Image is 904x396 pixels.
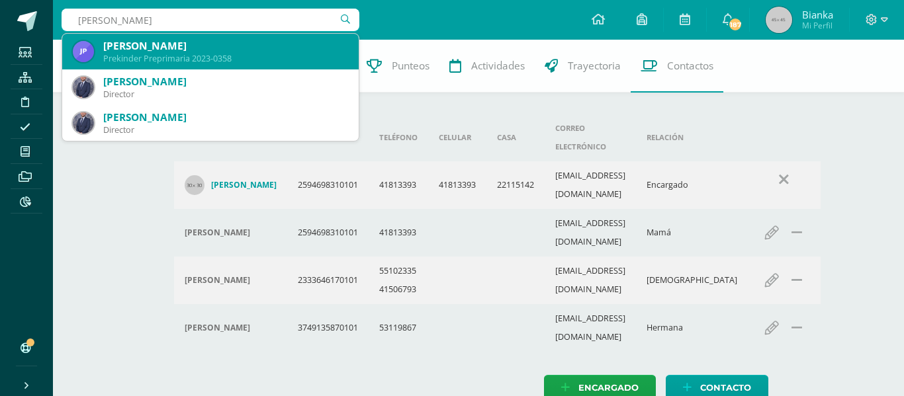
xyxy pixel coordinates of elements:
[369,209,428,257] td: 41813393
[103,75,348,89] div: [PERSON_NAME]
[357,40,439,93] a: Punteos
[185,227,250,238] h4: [PERSON_NAME]
[369,114,428,161] th: Teléfono
[636,161,748,209] td: Encargado
[185,323,250,333] h4: [PERSON_NAME]
[545,257,636,304] td: [EMAIL_ADDRESS][DOMAIN_NAME]
[287,257,369,304] td: 2333646170101
[369,304,428,352] td: 53119867
[545,209,636,257] td: [EMAIL_ADDRESS][DOMAIN_NAME]
[392,59,429,73] span: Punteos
[636,114,748,161] th: Relación
[103,124,348,136] div: Director
[185,175,204,195] img: 30x30
[287,304,369,352] td: 3749135870101
[636,257,748,304] td: [DEMOGRAPHIC_DATA]
[568,59,621,73] span: Trayectoria
[185,275,250,286] h4: [PERSON_NAME]
[369,257,428,304] td: 55102335 41506793
[545,161,636,209] td: [EMAIL_ADDRESS][DOMAIN_NAME]
[802,8,833,21] span: Bianka
[667,59,713,73] span: Contactos
[728,17,743,32] span: 187
[428,114,486,161] th: Celular
[545,114,636,161] th: Correo electrónico
[471,59,525,73] span: Actividades
[73,112,94,134] img: fe81f3179430bd6fc748c014a438e947.png
[486,161,545,209] td: 22115142
[73,41,94,62] img: 6996fa77f385d7c563b44ef1dba8aa09.png
[73,77,94,98] img: fe81f3179430bd6fc748c014a438e947.png
[428,161,486,209] td: 41813393
[439,40,535,93] a: Actividades
[103,53,348,64] div: Prekinder Preprimaria 2023-0358
[185,175,277,195] a: [PERSON_NAME]
[103,39,348,53] div: [PERSON_NAME]
[185,323,277,333] div: Sharon Fernanda Gomez
[287,209,369,257] td: 2594698310101
[62,9,359,31] input: Busca un usuario...
[535,40,631,93] a: Trayectoria
[211,180,277,190] h4: [PERSON_NAME]
[636,209,748,257] td: Mamá
[802,20,833,31] span: Mi Perfil
[636,304,748,352] td: Hermana
[103,89,348,100] div: Director
[103,110,348,124] div: [PERSON_NAME]
[369,161,428,209] td: 41813393
[631,40,723,93] a: Contactos
[545,304,636,352] td: [EMAIL_ADDRESS][DOMAIN_NAME]
[185,275,277,286] div: David Cano
[766,7,792,33] img: 45x45
[486,114,545,161] th: Casa
[185,227,277,238] div: Jessica Alvarez
[287,161,369,209] td: 2594698310101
